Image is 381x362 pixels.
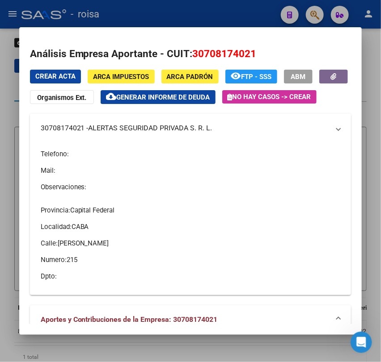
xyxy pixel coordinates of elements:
span: Crear Acta [35,72,76,80]
strong: Organismos Ext. [37,94,87,102]
button: Crear Acta [30,70,81,83]
p: Observaciones: [41,182,341,192]
span: ABM [291,73,305,81]
button: Generar informe de deuda [101,90,216,104]
span: FTP - SSS [241,73,272,81]
button: FTP - SSS [225,70,277,83]
span: CABA [72,223,89,231]
p: Mail: [41,166,341,175]
mat-icon: remove_red_eye [231,71,241,81]
span: ARCA Impuestos [93,73,149,81]
span: Generar informe de deuda [117,93,210,101]
span: 215 [67,256,77,264]
p: Provincia: [41,205,341,215]
span: 30708174021 [193,48,257,59]
p: Localidad: [41,222,341,232]
button: ABM [284,70,313,83]
span: ARCA Padrón [167,73,213,81]
p: Telefono: [41,149,341,159]
mat-expansion-panel-header: 30708174021 -ALERTAS SEGURIDAD PRIVADA S. R. L. [30,114,351,142]
iframe: Intercom live chat [351,332,372,353]
span: [PERSON_NAME] [58,239,109,247]
p: Calle: [41,238,341,248]
p: Numero: [41,255,341,265]
mat-icon: cloud_download [106,91,117,102]
span: Capital Federal [70,206,115,214]
mat-expansion-panel-header: Aportes y Contribuciones de la Empresa: 30708174021 [30,305,351,334]
button: Organismos Ext. [30,90,94,104]
span: No hay casos -> Crear [228,93,311,101]
mat-panel-title: 30708174021 - [41,123,330,133]
span: Aportes y Contribuciones de la Empresa: 30708174021 [41,315,218,324]
div: 30708174021 -ALERTAS SEGURIDAD PRIVADA S. R. L. [30,142,351,295]
p: Dpto: [41,271,341,281]
button: No hay casos -> Crear [222,90,317,104]
span: ALERTAS SEGURIDAD PRIVADA S. R. L. [89,123,212,133]
button: ARCA Padrón [161,70,219,83]
h2: Análisis Empresa Aportante - CUIT: [30,46,351,62]
button: ARCA Impuestos [88,70,155,83]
